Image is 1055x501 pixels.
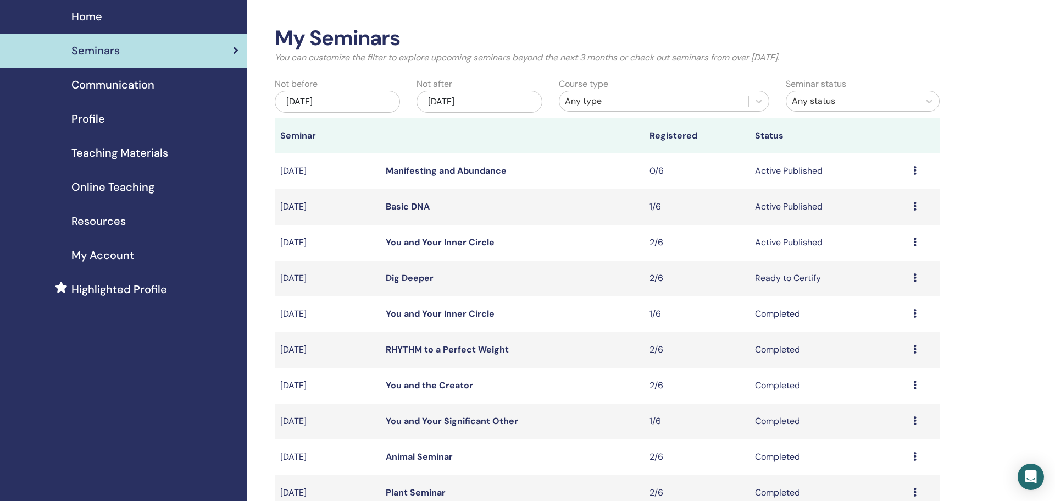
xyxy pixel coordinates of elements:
a: You and the Creator [386,379,473,391]
a: Animal Seminar [386,451,453,463]
span: Communication [71,76,154,93]
td: [DATE] [275,404,380,439]
td: [DATE] [275,189,380,225]
span: Profile [71,111,105,127]
td: Ready to Certify [749,261,908,296]
span: Seminars [71,42,120,59]
a: You and Your Significant Other [386,415,518,427]
td: [DATE] [275,439,380,475]
td: Active Published [749,189,908,225]
td: [DATE] [275,225,380,261]
td: Completed [749,439,908,475]
td: Completed [749,368,908,404]
label: Course type [559,78,608,91]
div: [DATE] [275,91,400,113]
th: Registered [644,118,749,153]
td: Active Published [749,153,908,189]
a: Manifesting and Abundance [386,165,507,177]
td: 2/6 [644,332,749,368]
td: 2/6 [644,261,749,296]
h2: My Seminars [275,26,940,51]
span: Teaching Materials [71,145,168,161]
td: Completed [749,296,908,332]
th: Seminar [275,118,380,153]
label: Not after [417,78,452,91]
span: My Account [71,247,134,263]
td: [DATE] [275,261,380,296]
label: Seminar status [786,78,846,91]
td: 0/6 [644,153,749,189]
td: 2/6 [644,368,749,404]
td: 1/6 [644,189,749,225]
label: Not before [275,78,318,91]
th: Status [749,118,908,153]
td: 1/6 [644,296,749,332]
a: Basic DNA [386,201,430,212]
div: Open Intercom Messenger [1018,464,1044,490]
span: Highlighted Profile [71,281,167,298]
a: RHYTHM to a Perfect Weight [386,344,509,355]
td: [DATE] [275,153,380,189]
td: 1/6 [644,404,749,439]
a: You and Your Inner Circle [386,308,495,320]
td: 2/6 [644,225,749,261]
div: [DATE] [417,91,542,113]
div: Any status [792,95,913,108]
div: Any type [565,95,743,108]
a: Dig Deeper [386,272,434,284]
a: You and Your Inner Circle [386,236,495,248]
span: Online Teaching [71,179,154,195]
td: 2/6 [644,439,749,475]
td: [DATE] [275,296,380,332]
td: Completed [749,332,908,368]
td: Active Published [749,225,908,261]
a: Plant Seminar [386,487,446,498]
p: You can customize the filter to explore upcoming seminars beyond the next 3 months or check out s... [275,51,940,64]
td: [DATE] [275,368,380,404]
td: Completed [749,404,908,439]
span: Home [71,8,102,25]
span: Resources [71,213,126,229]
td: [DATE] [275,332,380,368]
